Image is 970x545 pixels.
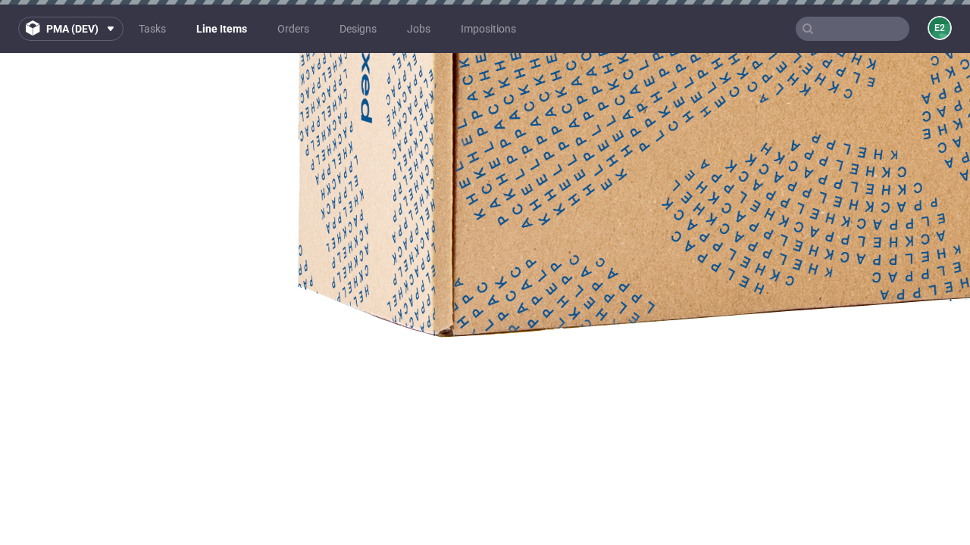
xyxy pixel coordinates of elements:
[18,17,124,41] button: pma (dev)
[452,17,525,41] a: Impositions
[330,17,386,41] a: Designs
[398,17,440,41] a: Jobs
[46,23,99,34] span: pma (dev)
[268,17,318,41] a: Orders
[130,17,175,41] a: Tasks
[187,17,256,41] a: Line Items
[929,17,950,39] figcaption: e2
